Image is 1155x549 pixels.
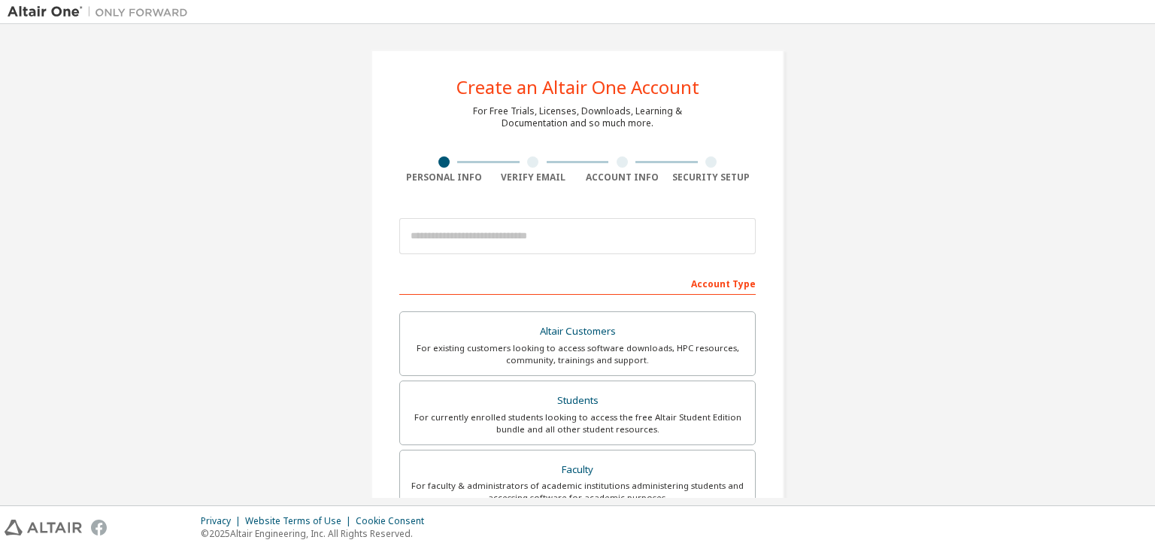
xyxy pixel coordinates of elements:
[409,321,746,342] div: Altair Customers
[667,171,756,184] div: Security Setup
[409,460,746,481] div: Faculty
[5,520,82,535] img: altair_logo.svg
[91,520,107,535] img: facebook.svg
[356,515,433,527] div: Cookie Consent
[409,390,746,411] div: Students
[473,105,682,129] div: For Free Trials, Licenses, Downloads, Learning & Documentation and so much more.
[409,480,746,504] div: For faculty & administrators of academic institutions administering students and accessing softwa...
[201,527,433,540] p: © 2025 Altair Engineering, Inc. All Rights Reserved.
[456,78,699,96] div: Create an Altair One Account
[409,342,746,366] div: For existing customers looking to access software downloads, HPC resources, community, trainings ...
[399,271,756,295] div: Account Type
[8,5,196,20] img: Altair One
[409,411,746,435] div: For currently enrolled students looking to access the free Altair Student Edition bundle and all ...
[399,171,489,184] div: Personal Info
[489,171,578,184] div: Verify Email
[245,515,356,527] div: Website Terms of Use
[577,171,667,184] div: Account Info
[201,515,245,527] div: Privacy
